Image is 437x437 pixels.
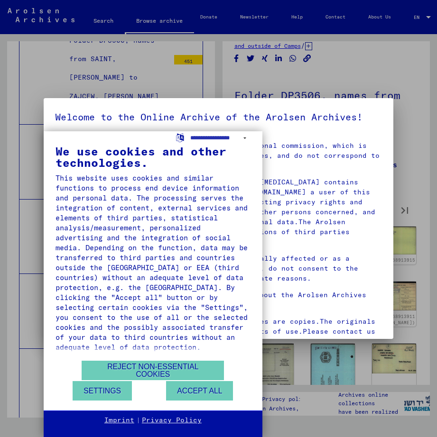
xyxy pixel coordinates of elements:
[82,361,224,380] button: Reject non-essential cookies
[142,416,202,425] a: Privacy Policy
[73,381,132,401] button: Settings
[104,416,134,425] a: Imprint
[56,146,251,168] div: We use cookies and other technologies.
[56,173,251,352] div: This website uses cookies and similar functions to process end device information and personal da...
[166,381,233,401] button: Accept all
